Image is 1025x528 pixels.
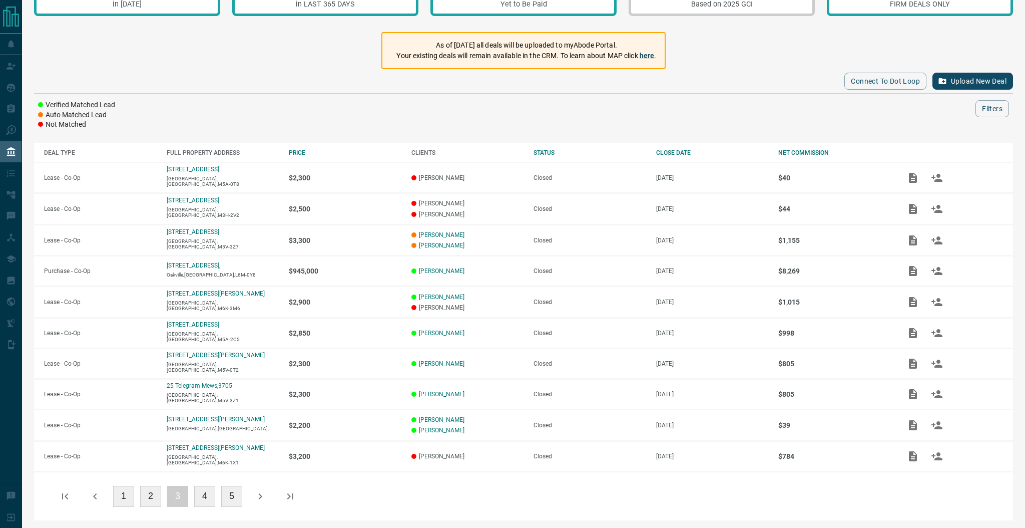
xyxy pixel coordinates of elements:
a: [PERSON_NAME] [419,360,464,367]
li: Verified Matched Lead [38,100,115,110]
span: Match Clients [925,360,949,367]
a: [STREET_ADDRESS], [167,262,220,269]
button: 3 [167,486,188,507]
p: [DATE] [656,360,769,367]
p: Lease - Co-Op [44,360,157,367]
p: [DATE] [656,237,769,244]
p: $998 [778,329,891,337]
a: [STREET_ADDRESS][PERSON_NAME] [167,416,265,423]
p: [DATE] [656,330,769,337]
p: [PERSON_NAME] [411,453,524,460]
span: Match Clients [925,236,949,243]
button: Upload New Deal [932,73,1013,90]
span: Match Clients [925,174,949,181]
span: Match Clients [925,205,949,212]
button: 1 [113,486,134,507]
p: [DATE] [656,391,769,398]
li: Not Matched [38,120,115,130]
p: $805 [778,360,891,368]
a: [STREET_ADDRESS][PERSON_NAME] [167,290,265,297]
a: [PERSON_NAME] [419,391,464,398]
p: $2,300 [289,174,401,182]
a: [STREET_ADDRESS] [167,228,219,235]
p: $2,300 [289,360,401,368]
p: [DATE] [656,299,769,306]
div: Closed [534,360,646,367]
div: Closed [534,422,646,429]
span: Add / View Documents [901,360,925,367]
p: [DATE] [656,268,769,275]
p: [GEOGRAPHIC_DATA],[GEOGRAPHIC_DATA],M5V-3Z1 [167,392,279,403]
a: here [640,52,655,60]
p: $2,850 [289,329,401,337]
button: 2 [140,486,161,507]
a: [PERSON_NAME] [419,427,464,434]
span: Add / View Documents [901,236,925,243]
button: 5 [221,486,242,507]
p: [GEOGRAPHIC_DATA],[GEOGRAPHIC_DATA],M5V-0T2 [167,362,279,373]
p: [GEOGRAPHIC_DATA],[GEOGRAPHIC_DATA],M3H-2V2 [167,207,279,218]
a: [STREET_ADDRESS][PERSON_NAME] [167,444,265,451]
span: Match Clients [925,390,949,397]
p: [DATE] [656,174,769,181]
p: [PERSON_NAME] [411,304,524,311]
span: Match Clients [925,329,949,336]
span: Add / View Documents [901,205,925,212]
div: FULL PROPERTY ADDRESS [167,149,279,156]
p: [GEOGRAPHIC_DATA],[GEOGRAPHIC_DATA],- [167,426,279,431]
a: [STREET_ADDRESS] [167,166,219,173]
a: [PERSON_NAME] [419,416,464,423]
p: [PERSON_NAME] [411,211,524,218]
span: Match Clients [925,452,949,459]
p: $2,200 [289,421,401,429]
span: Add / View Documents [901,174,925,181]
a: [PERSON_NAME] [419,330,464,337]
p: $3,200 [289,452,401,460]
a: [PERSON_NAME] [419,231,464,238]
p: [PERSON_NAME] [411,200,524,207]
p: $40 [778,174,891,182]
p: As of [DATE] all deals will be uploaded to myAbode Portal. [396,40,656,51]
span: Add / View Documents [901,298,925,305]
div: Closed [534,391,646,398]
div: CLIENTS [411,149,524,156]
p: [GEOGRAPHIC_DATA],[GEOGRAPHIC_DATA],M5A-2C5 [167,331,279,342]
span: Match Clients [925,298,949,305]
p: [GEOGRAPHIC_DATA],[GEOGRAPHIC_DATA],M5A-0T8 [167,176,279,187]
a: [STREET_ADDRESS] [167,197,219,204]
p: [GEOGRAPHIC_DATA],[GEOGRAPHIC_DATA],M6K-3M6 [167,300,279,311]
div: DEAL TYPE [44,149,157,156]
p: $44 [778,205,891,213]
a: [PERSON_NAME] [419,294,464,301]
p: $8,269 [778,267,891,275]
div: Closed [534,237,646,244]
p: Lease - Co-Op [44,330,157,337]
p: $784 [778,452,891,460]
p: [DATE] [656,453,769,460]
p: Your existing deals will remain available in the CRM. To learn about MAP click . [396,51,656,61]
p: Lease - Co-Op [44,174,157,181]
a: [STREET_ADDRESS] [167,321,219,328]
span: Add / View Documents [901,421,925,428]
p: Lease - Co-Op [44,453,157,460]
div: Closed [534,453,646,460]
p: $39 [778,421,891,429]
p: 25 Telegram Mews,3705 [167,382,232,389]
p: $805 [778,390,891,398]
span: Match Clients [925,268,949,275]
p: [DATE] [656,422,769,429]
p: $1,015 [778,298,891,306]
button: 4 [194,486,215,507]
p: $945,000 [289,267,401,275]
a: [PERSON_NAME] [419,242,464,249]
div: Closed [534,299,646,306]
p: Lease - Co-Op [44,205,157,212]
p: [GEOGRAPHIC_DATA],[GEOGRAPHIC_DATA],M5V-3Z7 [167,238,279,249]
div: Closed [534,268,646,275]
span: Add / View Documents [901,268,925,275]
